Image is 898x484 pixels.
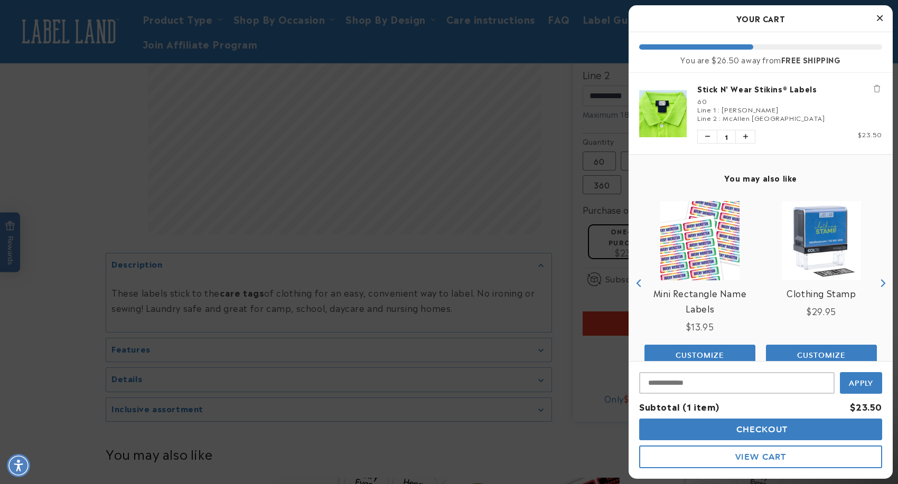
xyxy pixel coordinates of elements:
[718,105,720,114] span: :
[787,286,856,301] a: View Clothing Stamp
[849,378,874,388] span: Apply
[797,350,846,360] span: Customize
[697,83,882,94] a: Stick N' Wear Stikins® Labels
[37,59,142,79] button: Do these labels need ironing?
[734,424,788,434] span: Checkout
[10,30,142,50] button: Can these labels be used on uniforms?
[639,73,882,154] li: product
[7,454,30,477] div: Accessibility Menu
[807,305,836,317] span: $29.95
[782,201,861,280] img: Clothing Stamp - Label Land
[717,130,736,143] span: 1
[723,113,825,122] span: McAllen [GEOGRAPHIC_DATA]
[639,191,761,376] div: product
[8,400,134,431] iframe: Sign Up via Text for Offers
[781,54,841,65] b: FREE SHIPPING
[639,372,835,394] input: Input Discount
[850,399,882,414] div: $23.50
[676,350,724,360] span: Customize
[872,83,882,94] button: Remove Stick N' Wear Stikins® Labels
[697,105,716,114] span: Line 1
[722,105,778,114] span: [PERSON_NAME]
[644,345,755,366] button: Add the product, Mini Rectangle Name Labels to Cart
[736,130,755,143] button: Increase quantity of Stick N' Wear Stikins® Labels
[639,90,687,137] img: Stick N' Wear Stikins® Labels
[639,445,882,468] button: View Cart
[874,276,890,291] button: Next
[660,201,740,280] img: Mini Rectangle Name Labels - Label Land
[697,97,882,105] div: 60
[697,113,717,122] span: Line 2
[639,173,882,183] h4: You may also like
[698,130,717,143] button: Decrease quantity of Stick N' Wear Stikins® Labels
[639,11,882,26] h2: Your Cart
[644,286,755,316] a: View Mini Rectangle Name Labels
[686,320,714,333] span: $13.95
[639,419,882,440] button: Checkout
[761,191,882,376] div: product
[639,55,882,64] div: You are $26.50 away from
[631,276,647,291] button: Previous
[766,345,877,366] button: Add the product, Clothing Stamp to Cart
[858,129,882,139] span: $23.50
[639,400,719,413] span: Subtotal (1 item)
[840,372,882,394] button: Apply
[735,452,786,462] span: View Cart
[719,113,721,122] span: :
[872,11,887,26] button: Close Cart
